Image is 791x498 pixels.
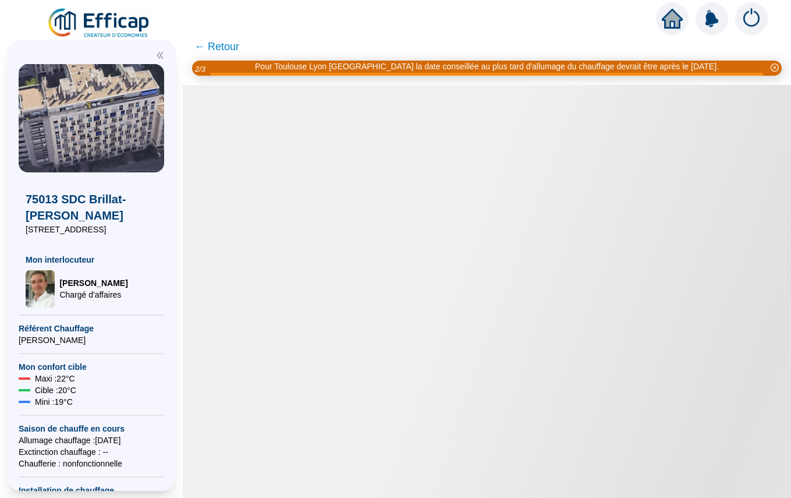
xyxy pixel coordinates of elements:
div: Pour Toulouse Lyon [GEOGRAPHIC_DATA] la date conseillée au plus tard d'allumage du chauffage devr... [255,61,719,73]
span: Mon confort cible [19,361,164,373]
span: Allumage chauffage : [DATE] [19,435,164,446]
span: Exctinction chauffage : -- [19,446,164,458]
span: Chargé d'affaires [59,289,127,301]
span: double-left [156,51,164,59]
span: Cible : 20 °C [35,384,76,396]
img: alerts [696,2,728,35]
span: Chaufferie : non fonctionnelle [19,458,164,469]
span: close-circle [771,63,779,72]
span: [STREET_ADDRESS] [26,224,157,235]
img: alerts [735,2,768,35]
span: Saison de chauffe en cours [19,423,164,435]
img: efficap energie logo [47,7,152,40]
span: Maxi : 22 °C [35,373,75,384]
img: Chargé d'affaires [26,270,55,308]
span: Mini : 19 °C [35,396,73,408]
span: [PERSON_NAME] [59,277,127,289]
i: 2 / 3 [195,65,205,73]
span: Référent Chauffage [19,323,164,334]
span: Mon interlocuteur [26,254,157,266]
span: 75013 SDC Brillat-[PERSON_NAME] [26,191,157,224]
span: home [662,8,683,29]
span: ← Retour [194,38,239,55]
span: [PERSON_NAME] [19,334,164,346]
span: Installation de chauffage [19,485,164,496]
